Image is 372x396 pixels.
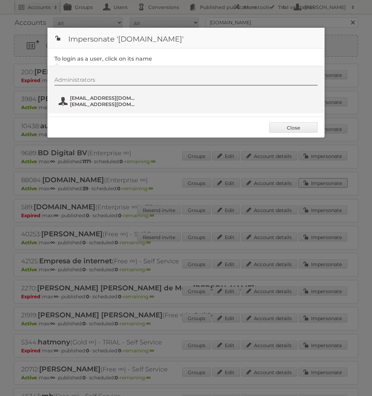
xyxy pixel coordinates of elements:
legend: To login as a user, click on its name [54,55,152,62]
button: [EMAIL_ADDRESS][DOMAIN_NAME] [EMAIL_ADDRESS][DOMAIN_NAME] [58,94,139,108]
a: Close [269,122,318,133]
div: Administrators [54,77,318,86]
span: [EMAIL_ADDRESS][DOMAIN_NAME] [70,95,137,101]
span: [EMAIL_ADDRESS][DOMAIN_NAME] [70,101,137,107]
h1: Impersonate '[DOMAIN_NAME]' [47,28,325,49]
